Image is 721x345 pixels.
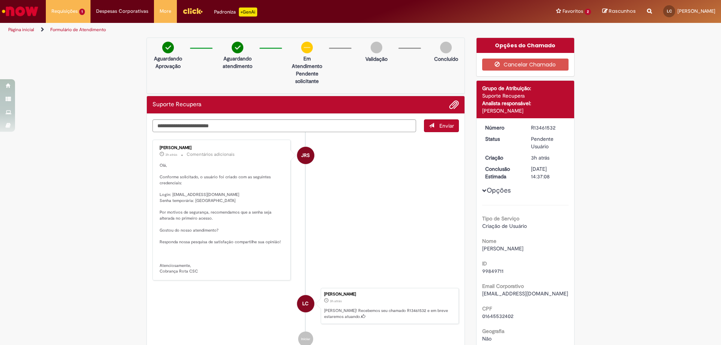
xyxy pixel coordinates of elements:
[150,55,186,70] p: Aguardando Aprovação
[531,124,566,131] div: R13461532
[531,165,566,180] div: [DATE] 14:37:08
[160,146,285,150] div: [PERSON_NAME]
[162,42,174,53] img: check-circle-green.png
[371,42,382,53] img: img-circle-grey.png
[482,245,523,252] span: [PERSON_NAME]
[424,119,459,132] button: Enviar
[301,42,313,53] img: circle-minus.png
[51,8,78,15] span: Requisições
[482,215,519,222] b: Tipo de Serviço
[152,101,201,108] h2: Suporte Recupera Histórico de tíquete
[439,122,454,129] span: Enviar
[183,5,203,17] img: click_logo_yellow_360x200.png
[482,99,569,107] div: Analista responsável:
[482,238,496,244] b: Nome
[289,70,325,85] p: Pendente solicitante
[330,299,342,303] time: 29/08/2025 10:37:05
[79,9,85,15] span: 1
[8,27,34,33] a: Página inicial
[531,154,566,161] div: 29/08/2025 10:37:05
[434,55,458,63] p: Concluído
[531,154,549,161] span: 3h atrás
[297,295,314,312] div: Lucas Daniel Silva Figueiredo Costa
[187,151,235,158] small: Comentários adicionais
[480,165,526,180] dt: Conclusão Estimada
[160,8,171,15] span: More
[482,305,492,312] b: CPF
[667,9,672,14] span: LC
[602,8,636,15] a: Rascunhos
[219,55,256,70] p: Aguardando atendimento
[677,8,715,14] span: [PERSON_NAME]
[480,124,526,131] dt: Número
[152,288,459,324] li: Lucas Daniel Silva Figueiredo Costa
[449,100,459,110] button: Adicionar anexos
[482,59,569,71] button: Cancelar Chamado
[165,152,177,157] time: 29/08/2025 10:53:22
[297,147,314,164] div: Jackeline Renata Silva Dos Santos
[324,292,455,297] div: [PERSON_NAME]
[330,299,342,303] span: 3h atrás
[96,8,148,15] span: Despesas Corporativas
[482,92,569,99] div: Suporte Recupera
[365,55,388,63] p: Validação
[482,290,568,297] span: [EMAIL_ADDRESS][DOMAIN_NAME]
[482,84,569,92] div: Grupo de Atribuição:
[482,260,487,267] b: ID
[609,8,636,15] span: Rascunhos
[482,223,527,229] span: Criação de Usuário
[482,268,504,274] span: 99849711
[152,119,416,132] textarea: Digite sua mensagem aqui...
[301,146,310,164] span: JRS
[6,23,475,37] ul: Trilhas de página
[477,38,575,53] div: Opções do Chamado
[1,4,39,19] img: ServiceNow
[585,9,591,15] span: 2
[531,135,566,150] div: Pendente Usuário
[324,308,455,319] p: [PERSON_NAME]! Recebemos seu chamado R13461532 e em breve estaremos atuando.
[480,135,526,143] dt: Status
[482,328,504,334] b: Geografia
[482,335,492,342] span: Não
[165,152,177,157] span: 3h atrás
[531,154,549,161] time: 29/08/2025 10:37:05
[160,163,285,274] p: Olá, Conforme solicitado, o usuário foi criado com as seguintes credenciais: Login: [EMAIL_ADDRES...
[302,295,309,313] span: LC
[482,283,524,289] b: Email Corporativo
[239,8,257,17] p: +GenAi
[563,8,583,15] span: Favoritos
[482,107,569,114] div: [PERSON_NAME]
[480,154,526,161] dt: Criação
[289,55,325,70] p: Em Atendimento
[232,42,243,53] img: check-circle-green.png
[440,42,452,53] img: img-circle-grey.png
[50,27,106,33] a: Formulário de Atendimento
[214,8,257,17] div: Padroniza
[482,313,513,319] span: 01645532402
